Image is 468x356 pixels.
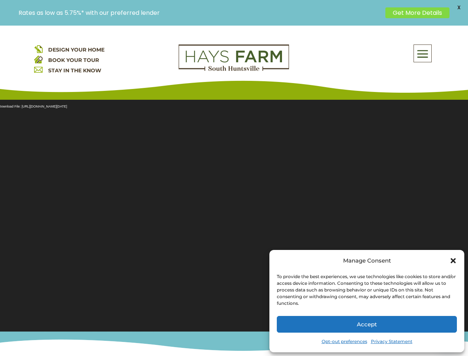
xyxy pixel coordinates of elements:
div: Manage Consent [343,256,391,266]
img: design your home [34,44,43,53]
a: Get More Details [385,7,449,18]
img: Logo [179,44,289,71]
a: Privacy Statement [371,336,412,347]
span: X [453,2,464,13]
p: Rates as low as 5.75%* with our preferred lender [19,9,382,16]
a: Opt-out preferences [322,336,367,347]
img: book your home tour [34,55,43,63]
a: hays farm homes huntsville development [179,66,289,73]
button: Accept [277,316,457,333]
a: BOOK YOUR TOUR [48,57,99,63]
div: Close dialog [449,257,457,264]
a: DESIGN YOUR HOME [48,46,104,53]
div: To provide the best experiences, we use technologies like cookies to store and/or access device i... [277,273,456,307]
a: STAY IN THE KNOW [48,67,101,74]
